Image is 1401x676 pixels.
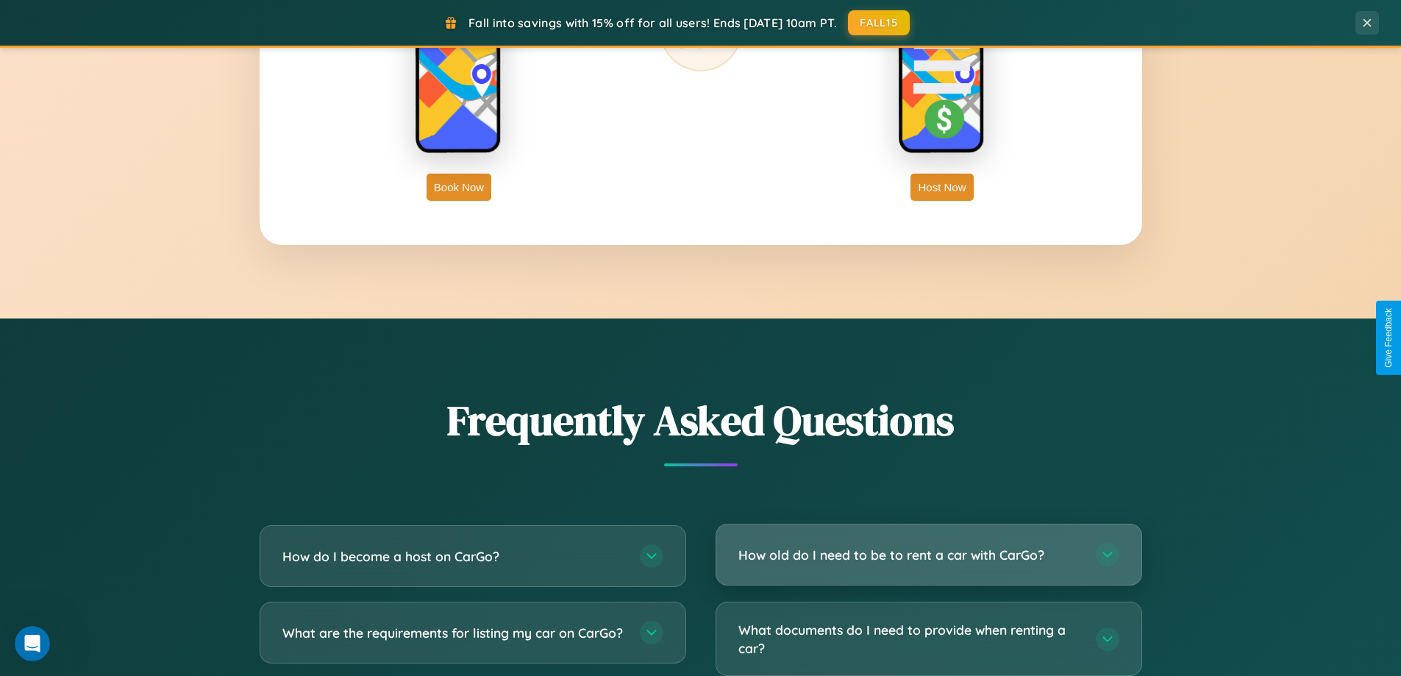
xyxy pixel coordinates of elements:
[15,626,50,661] iframe: Intercom live chat
[738,621,1081,657] h3: What documents do I need to provide when renting a car?
[282,547,625,566] h3: How do I become a host on CarGo?
[427,174,491,201] button: Book Now
[1383,308,1394,368] div: Give Feedback
[468,15,837,30] span: Fall into savings with 15% off for all users! Ends [DATE] 10am PT.
[738,546,1081,564] h3: How old do I need to be to rent a car with CarGo?
[260,392,1142,449] h2: Frequently Asked Questions
[910,174,973,201] button: Host Now
[282,624,625,642] h3: What are the requirements for listing my car on CarGo?
[848,10,910,35] button: FALL15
